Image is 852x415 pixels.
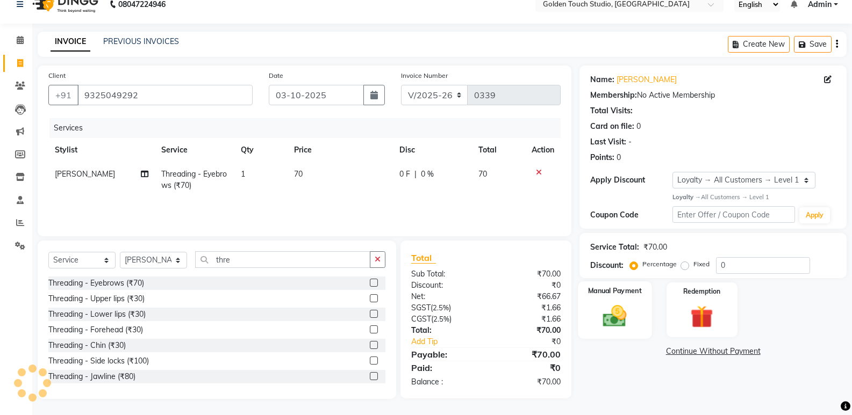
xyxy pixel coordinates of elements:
div: ₹70.00 [486,348,569,361]
div: Card on file: [590,121,634,132]
label: Fixed [693,259,710,269]
label: Invoice Number [401,71,448,81]
div: Payable: [403,348,486,361]
span: [PERSON_NAME] [55,169,115,179]
img: _cash.svg [596,302,634,330]
div: ₹0 [500,336,569,347]
span: CGST [411,314,431,324]
div: All Customers → Level 1 [672,193,836,202]
span: 1 [241,169,245,179]
div: Threading - Side locks (₹100) [48,355,149,367]
div: Threading - Forehead (₹30) [48,324,143,336]
button: Save [794,36,832,53]
div: ( ) [403,314,486,325]
a: PREVIOUS INVOICES [103,37,179,46]
div: ( ) [403,302,486,314]
div: Discount: [590,260,624,271]
th: Stylist [48,138,155,162]
div: ₹1.66 [486,302,569,314]
th: Total [472,138,525,162]
span: 0 F [399,169,410,180]
label: Manual Payment [588,286,642,296]
th: Service [155,138,234,162]
div: Total: [403,325,486,336]
div: Membership: [590,90,637,101]
span: 0 % [421,169,434,180]
div: Service Total: [590,242,639,253]
a: Continue Without Payment [582,346,844,357]
div: Services [49,118,569,138]
img: _gift.svg [683,303,720,331]
div: Coupon Code [590,209,672,221]
span: SGST [411,303,431,312]
div: Paid: [403,361,486,374]
a: Add Tip [403,336,500,347]
div: ₹0 [486,361,569,374]
div: Threading - Eyebrows (₹70) [48,278,144,289]
input: Search or Scan [195,251,370,268]
input: Search by Name/Mobile/Email/Code [77,85,253,105]
button: +91 [48,85,78,105]
div: ₹70.00 [486,325,569,336]
span: 70 [478,169,487,179]
label: Percentage [642,259,677,269]
div: ₹66.67 [486,291,569,302]
a: [PERSON_NAME] [617,74,677,85]
th: Disc [393,138,472,162]
div: Sub Total: [403,268,486,280]
div: Points: [590,152,614,163]
div: Last Visit: [590,136,626,148]
span: 2.5% [433,315,449,323]
span: Threading - Eyebrows (₹70) [161,169,227,190]
th: Qty [234,138,288,162]
div: - [628,136,632,148]
div: Threading - Lower lips (₹30) [48,309,146,320]
div: Apply Discount [590,174,672,186]
div: ₹70.00 [643,242,667,253]
button: Create New [728,36,790,53]
div: Threading - Chin (₹30) [48,340,126,351]
div: Threading - Jawline (₹80) [48,371,135,382]
div: Name: [590,74,614,85]
div: ₹70.00 [486,376,569,388]
th: Action [525,138,561,162]
div: Discount: [403,280,486,291]
div: ₹1.66 [486,314,569,325]
label: Client [48,71,66,81]
div: Threading - Upper lips (₹30) [48,293,145,304]
div: Balance : [403,376,486,388]
div: Net: [403,291,486,302]
span: 70 [294,169,303,179]
div: 0 [617,152,621,163]
button: Apply [799,207,830,223]
label: Redemption [683,287,720,296]
div: Total Visits: [590,105,633,117]
label: Date [269,71,283,81]
div: ₹70.00 [486,268,569,280]
input: Enter Offer / Coupon Code [672,206,795,223]
strong: Loyalty → [672,193,701,201]
div: No Active Membership [590,90,836,101]
div: 0 [636,121,641,132]
span: 2.5% [433,303,449,312]
div: ₹0 [486,280,569,291]
span: | [414,169,417,180]
a: INVOICE [51,32,90,52]
span: Total [411,252,436,264]
th: Price [288,138,393,162]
